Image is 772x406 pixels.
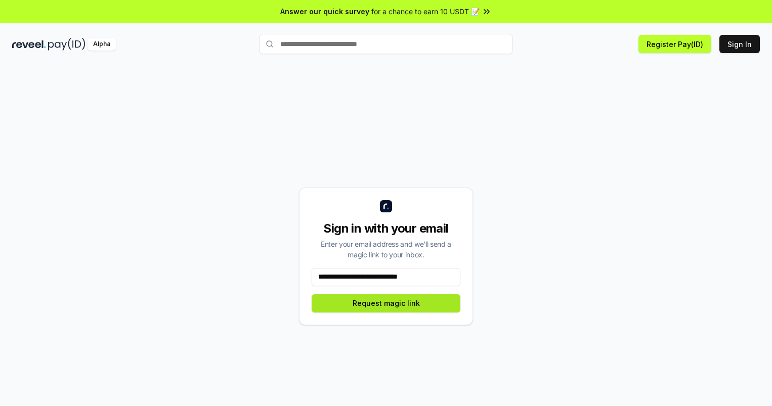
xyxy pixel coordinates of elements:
div: Alpha [88,38,116,51]
span: for a chance to earn 10 USDT 📝 [371,6,480,17]
div: Sign in with your email [312,220,460,237]
button: Register Pay(ID) [638,35,711,53]
img: reveel_dark [12,38,46,51]
button: Sign In [719,35,760,53]
span: Answer our quick survey [280,6,369,17]
button: Request magic link [312,294,460,312]
img: pay_id [48,38,85,51]
img: logo_small [380,200,392,212]
div: Enter your email address and we’ll send a magic link to your inbox. [312,239,460,260]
